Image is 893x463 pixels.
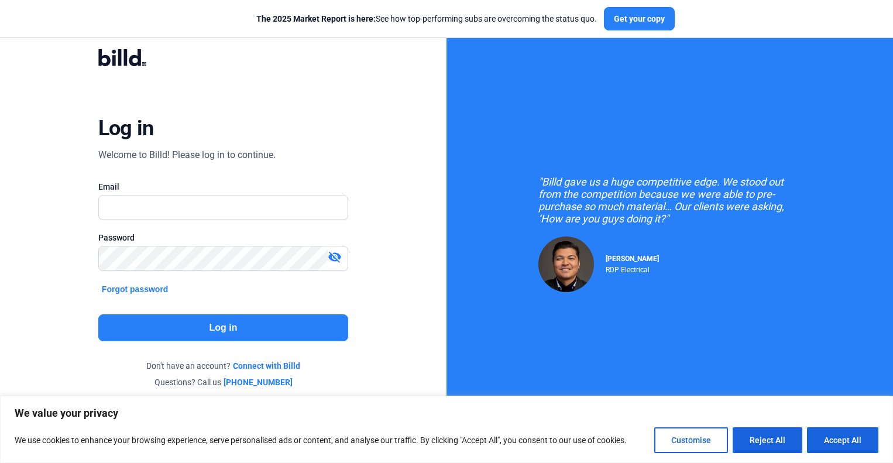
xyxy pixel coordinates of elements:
[98,314,348,341] button: Log in
[233,360,300,372] a: Connect with Billd
[604,7,675,30] button: Get your copy
[328,250,342,264] mat-icon: visibility_off
[98,181,348,193] div: Email
[98,148,276,162] div: Welcome to Billd! Please log in to continue.
[654,427,728,453] button: Customise
[98,232,348,243] div: Password
[256,14,376,23] span: The 2025 Market Report is here:
[606,263,659,274] div: RDP Electrical
[606,255,659,263] span: [PERSON_NAME]
[98,360,348,372] div: Don't have an account?
[538,236,594,292] img: Raul Pacheco
[15,406,878,420] p: We value your privacy
[98,283,172,296] button: Forgot password
[98,376,348,388] div: Questions? Call us
[256,13,597,25] div: See how top-performing subs are overcoming the status quo.
[15,433,627,447] p: We use cookies to enhance your browsing experience, serve personalised ads or content, and analys...
[224,376,293,388] a: [PHONE_NUMBER]
[807,427,878,453] button: Accept All
[98,115,154,141] div: Log in
[733,427,802,453] button: Reject All
[538,176,802,225] div: "Billd gave us a huge competitive edge. We stood out from the competition because we were able to...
